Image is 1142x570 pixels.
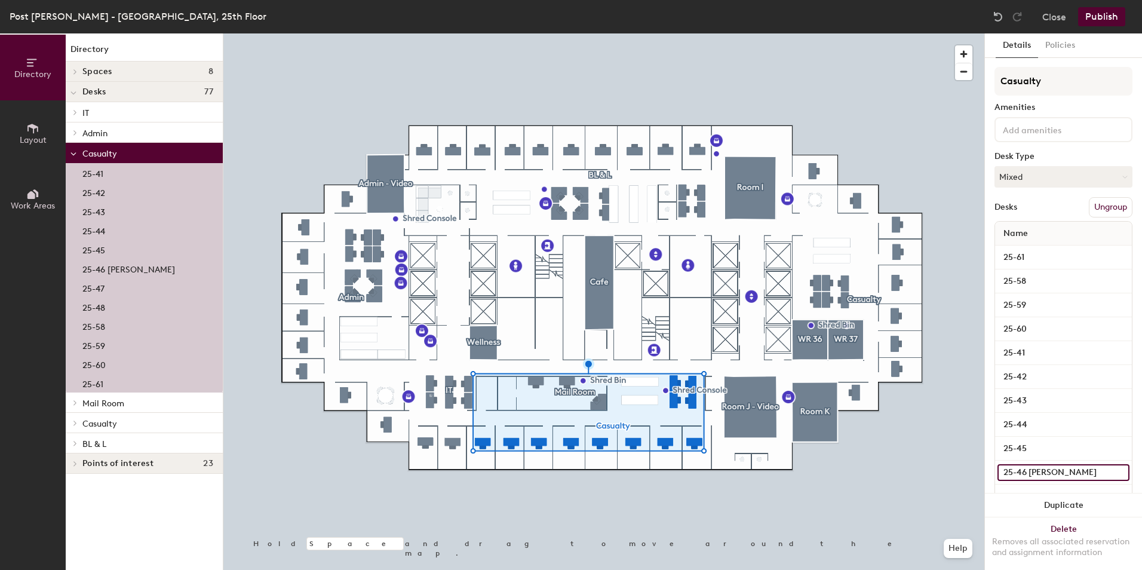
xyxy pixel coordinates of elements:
h1: Directory [66,43,223,62]
input: Unnamed desk [997,488,1129,505]
span: Desks [82,87,106,97]
input: Unnamed desk [997,369,1129,385]
span: Admin [82,128,108,139]
input: Unnamed desk [997,321,1129,338]
span: Work Areas [11,201,55,211]
input: Unnamed desk [997,249,1129,266]
div: Desk Type [994,152,1132,161]
img: Redo [1011,11,1023,23]
button: Ungroup [1089,197,1132,217]
p: 25-47 [82,280,105,294]
span: 23 [203,459,213,468]
p: 25-48 [82,299,105,313]
div: Removes all associated reservation and assignment information [992,537,1135,558]
span: Mail Room [82,399,124,409]
p: 25-60 [82,357,106,370]
img: Undo [992,11,1004,23]
p: 25-61 [82,376,103,390]
input: Unnamed desk [997,297,1129,314]
div: Desks [994,203,1017,212]
p: 25-45 [82,242,105,256]
button: Help [944,539,972,558]
button: Publish [1078,7,1125,26]
div: Amenities [994,103,1132,112]
span: BL & L [82,439,106,449]
button: DeleteRemoves all associated reservation and assignment information [985,517,1142,570]
span: Directory [14,69,51,79]
span: Casualty [82,149,117,159]
input: Add amenities [1000,122,1108,136]
p: 25-41 [82,166,103,179]
input: Unnamed desk [997,345,1129,361]
span: IT [82,108,89,118]
p: 25-43 [82,204,105,217]
button: Close [1042,7,1066,26]
p: 25-44 [82,223,105,237]
button: Mixed [994,166,1132,188]
input: Unnamed desk [997,273,1129,290]
span: 77 [204,87,213,97]
span: Points of interest [82,459,154,468]
p: 25-59 [82,338,105,351]
span: Casualty [82,419,117,429]
p: 25-46 [PERSON_NAME] [82,261,175,275]
span: Name [997,223,1034,244]
span: Spaces [82,67,112,76]
button: Policies [1038,33,1082,58]
div: Post [PERSON_NAME] - [GEOGRAPHIC_DATA], 25th Floor [10,9,266,24]
span: 8 [208,67,213,76]
input: Unnamed desk [997,393,1129,409]
p: 25-58 [82,318,105,332]
input: Unnamed desk [997,416,1129,433]
input: Unnamed desk [997,440,1129,457]
input: Unnamed desk [997,464,1129,481]
span: Layout [20,135,47,145]
button: Details [996,33,1038,58]
p: 25-42 [82,185,105,198]
button: Duplicate [985,494,1142,517]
